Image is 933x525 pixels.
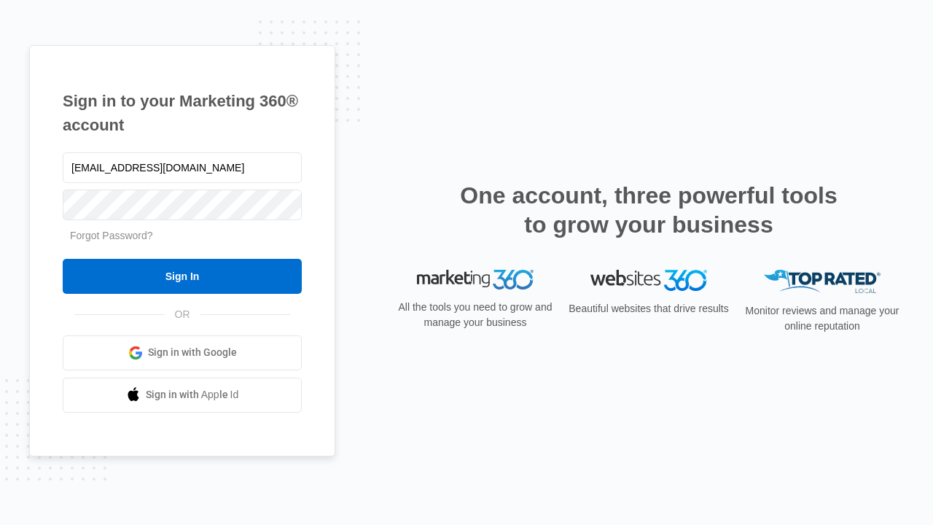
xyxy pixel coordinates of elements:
[148,345,237,360] span: Sign in with Google
[590,270,707,291] img: Websites 360
[165,307,200,322] span: OR
[63,378,302,413] a: Sign in with Apple Id
[63,152,302,183] input: Email
[764,270,881,294] img: Top Rated Local
[63,89,302,137] h1: Sign in to your Marketing 360® account
[63,335,302,370] a: Sign in with Google
[63,259,302,294] input: Sign In
[741,303,904,334] p: Monitor reviews and manage your online reputation
[146,387,239,402] span: Sign in with Apple Id
[456,181,842,239] h2: One account, three powerful tools to grow your business
[70,230,153,241] a: Forgot Password?
[417,270,534,290] img: Marketing 360
[567,301,730,316] p: Beautiful websites that drive results
[394,300,557,330] p: All the tools you need to grow and manage your business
